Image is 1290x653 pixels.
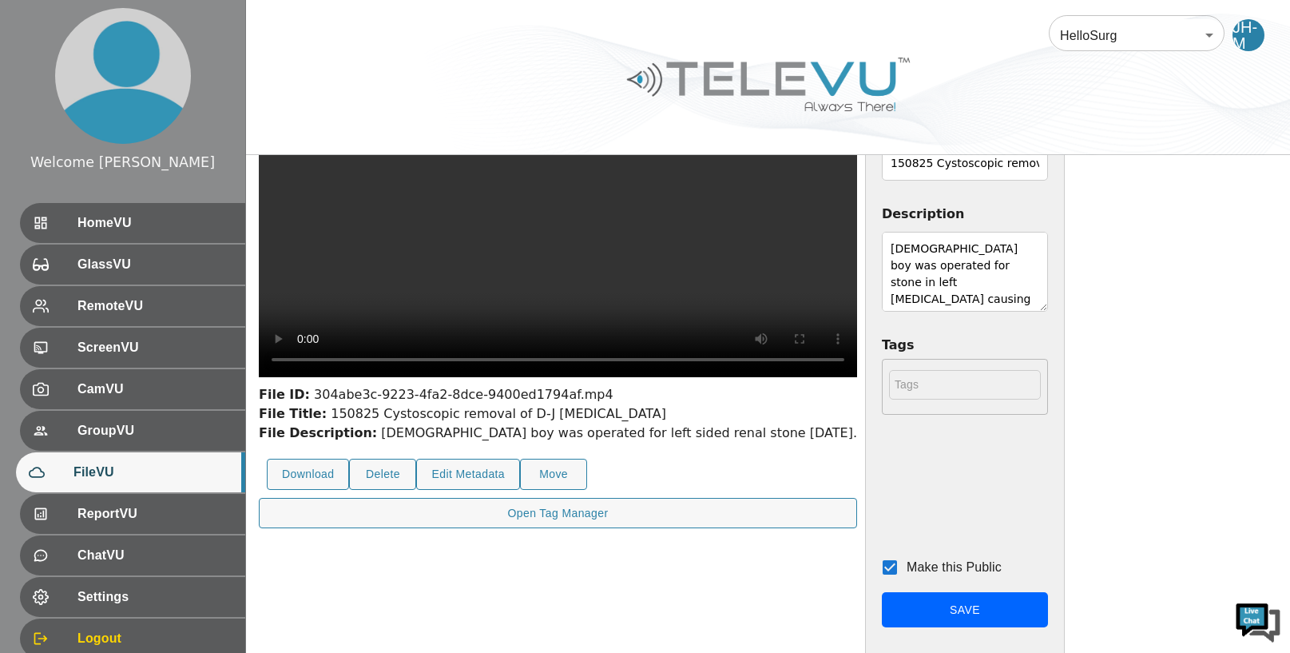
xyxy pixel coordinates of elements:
[259,404,857,424] div: 150825 Cystoscopic removal of D-J [MEDICAL_DATA]
[259,406,327,421] strong: File Title:
[1049,13,1225,58] div: HelloSurg
[349,459,416,490] button: Delete
[77,380,232,399] span: CamVU
[20,577,245,617] div: Settings
[882,232,1048,312] textarea: [DEMOGRAPHIC_DATA] boy was operated for stone in left [MEDICAL_DATA] causing hydroureteronephrosi...
[267,459,349,490] button: Download
[77,213,232,233] span: HomeVU
[55,8,191,144] img: profile.png
[882,336,1048,355] label: Tags
[20,369,245,409] div: CamVU
[882,592,1048,628] button: Save
[93,201,220,363] span: We're online!
[77,297,232,316] span: RemoteVU
[20,245,245,285] div: GlassVU
[882,146,1048,181] input: Title
[77,504,232,524] span: ReportVU
[73,463,232,482] span: FileVU
[20,328,245,368] div: ScreenVU
[30,152,215,173] div: Welcome [PERSON_NAME]
[1232,19,1264,51] div: JH-M
[416,459,520,490] button: Edit Metadata
[625,51,912,117] img: Logo
[20,536,245,575] div: ChatVU
[20,286,245,326] div: RemoteVU
[259,385,857,404] div: 304abe3c-9223-4fa2-8dce-9400ed1794af.mp4
[20,203,245,243] div: HomeVU
[259,425,377,440] strong: File Description:
[889,370,1041,400] input: Tags
[16,452,245,492] div: FileVU
[259,424,857,443] div: [DEMOGRAPHIC_DATA] boy was operated for left sided renal stone [DATE].
[77,629,232,648] span: Logout
[77,255,232,274] span: GlassVU
[77,338,232,357] span: ScreenVU
[77,421,232,440] span: GroupVU
[20,494,245,534] div: ReportVU
[520,459,587,490] button: Move
[83,84,268,105] div: Chat with us now
[8,436,304,492] textarea: Type your message and hit 'Enter'
[1234,597,1282,645] img: Chat Widget
[27,74,67,114] img: d_736959983_company_1615157101543_736959983
[77,587,232,607] span: Settings
[259,498,857,529] button: Open Tag Manager
[20,411,245,451] div: GroupVU
[259,387,310,402] strong: File ID:
[262,8,300,46] div: Minimize live chat window
[907,559,1002,573] span: Make this Public
[882,205,1048,224] label: Description
[77,546,232,565] span: ChatVU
